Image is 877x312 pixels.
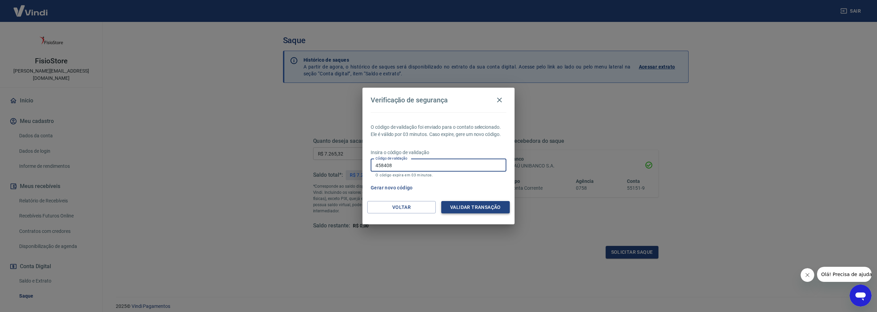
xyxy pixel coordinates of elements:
span: Olá! Precisa de ajuda? [4,5,58,10]
button: Voltar [367,201,436,214]
iframe: Botão para abrir a janela de mensagens [850,285,872,307]
p: Insira o código de validação [371,149,506,156]
p: O código expira em 03 minutos. [375,173,502,177]
iframe: Fechar mensagem [801,268,814,282]
label: Código de validação [375,156,407,161]
h4: Verificação de segurança [371,96,448,104]
p: O código de validação foi enviado para o contato selecionado. Ele é válido por 03 minutos. Caso e... [371,124,506,138]
iframe: Mensagem da empresa [817,267,872,282]
button: Gerar novo código [368,182,416,194]
button: Validar transação [441,201,510,214]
